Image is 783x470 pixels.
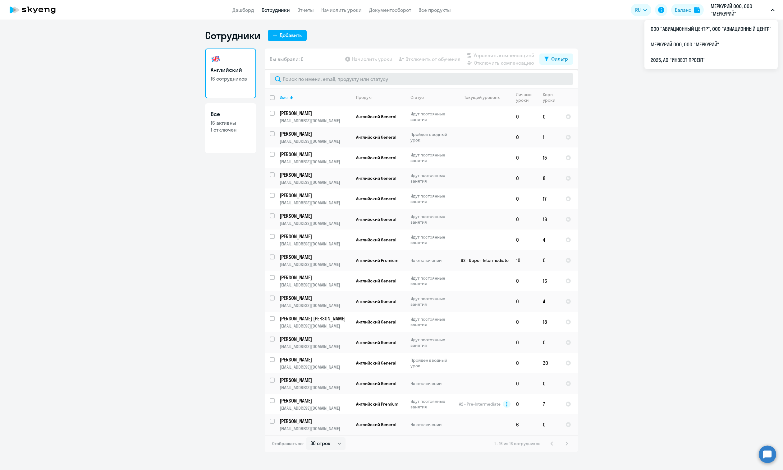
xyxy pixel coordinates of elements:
p: Идут постоянные занятия [410,152,453,163]
td: 0 [538,373,561,394]
span: Английский General [356,134,396,140]
td: 0 [511,271,538,291]
span: Английский General [356,216,396,222]
p: [EMAIL_ADDRESS][DOMAIN_NAME] [280,179,351,185]
a: [PERSON_NAME] [280,171,351,178]
p: Идут постоянные занятия [410,173,453,184]
td: 0 [538,332,561,353]
a: [PERSON_NAME] [280,212,351,219]
p: [PERSON_NAME] [280,377,350,384]
div: Текущий уровень [464,95,500,100]
p: 16 активны [211,119,250,126]
span: Английский General [356,155,396,161]
p: 16 сотрудников [211,75,250,82]
p: [EMAIL_ADDRESS][DOMAIN_NAME] [280,303,351,308]
td: 4 [538,230,561,250]
td: 0 [511,188,538,209]
p: [EMAIL_ADDRESS][DOMAIN_NAME] [280,262,351,267]
a: Дашборд [232,7,254,13]
a: Документооборот [369,7,411,13]
div: Продукт [356,95,373,100]
div: Продукт [356,95,405,100]
td: B2 - Upper-Intermediate [453,250,511,271]
td: 0 [511,291,538,312]
div: Статус [410,95,424,100]
div: Фильтр [551,55,568,63]
td: 0 [511,312,538,332]
td: 0 [511,373,538,394]
a: Отчеты [297,7,314,13]
div: Статус [410,95,453,100]
span: RU [635,6,641,14]
span: Английский General [356,319,396,325]
p: [PERSON_NAME] [PERSON_NAME] [280,315,350,322]
td: 18 [538,312,561,332]
div: Имя [280,95,351,100]
div: Корп. уроки [543,92,560,103]
p: [PERSON_NAME] [280,356,350,363]
button: Добавить [268,30,307,41]
ul: RU [644,20,778,69]
a: [PERSON_NAME] [280,356,351,363]
p: [EMAIL_ADDRESS][DOMAIN_NAME] [280,118,351,123]
p: Идут постоянные занятия [410,214,453,225]
a: [PERSON_NAME] [280,377,351,384]
p: Идут постоянные занятия [410,296,453,307]
span: A2 - Pre-Intermediate [459,401,501,407]
input: Поиск по имени, email, продукту или статусу [270,73,573,85]
a: [PERSON_NAME] [280,274,351,281]
span: Английский General [356,381,396,386]
p: Идут постоянные занятия [410,337,453,348]
p: 1 отключен [211,126,250,133]
a: Сотрудники [262,7,290,13]
a: Все16 активны1 отключен [205,103,256,153]
span: Английский General [356,196,396,202]
td: 0 [538,250,561,271]
p: [PERSON_NAME] [280,254,350,260]
a: [PERSON_NAME] [280,254,351,260]
img: english [211,54,221,64]
span: Английский General [356,278,396,284]
td: 0 [511,394,538,414]
p: [EMAIL_ADDRESS][DOMAIN_NAME] [280,159,351,165]
p: [PERSON_NAME] [280,336,350,342]
p: Идут постоянные занятия [410,193,453,204]
td: 4 [538,291,561,312]
button: Балансbalance [671,4,704,16]
p: [PERSON_NAME] [280,130,350,137]
img: balance [694,7,700,13]
p: Идут постоянные занятия [410,275,453,286]
p: [PERSON_NAME] [280,171,350,178]
td: 0 [538,414,561,435]
a: [PERSON_NAME] [280,233,351,240]
td: 0 [511,127,538,147]
td: 0 [511,230,538,250]
p: [EMAIL_ADDRESS][DOMAIN_NAME] [280,405,351,411]
p: МЕРКУРИЙ ООО, ООО "МЕРКУРИЙ" [711,2,768,17]
p: [EMAIL_ADDRESS][DOMAIN_NAME] [280,282,351,288]
td: 0 [511,353,538,373]
div: Имя [280,95,288,100]
p: Идут постоянные занятия [410,398,453,410]
p: [PERSON_NAME] [280,212,350,219]
a: [PERSON_NAME] [280,192,351,199]
span: Английский General [356,360,396,366]
button: МЕРКУРИЙ ООО, ООО "МЕРКУРИЙ" [707,2,778,17]
td: 6 [511,414,538,435]
p: Идут постоянные занятия [410,234,453,245]
a: Английский16 сотрудников [205,49,256,98]
span: Английский General [356,237,396,243]
span: Английский General [356,340,396,345]
p: [EMAIL_ADDRESS][DOMAIN_NAME] [280,200,351,206]
td: 7 [538,394,561,414]
p: [EMAIL_ADDRESS][DOMAIN_NAME] [280,426,351,431]
td: 1 [538,127,561,147]
h3: Все [211,110,250,118]
p: Идут постоянные занятия [410,316,453,328]
div: Корп. уроки [543,92,555,103]
span: Вы выбрали: 0 [270,55,304,63]
div: Личные уроки [516,92,532,103]
span: Английский Premium [356,258,398,263]
p: [PERSON_NAME] [280,274,350,281]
